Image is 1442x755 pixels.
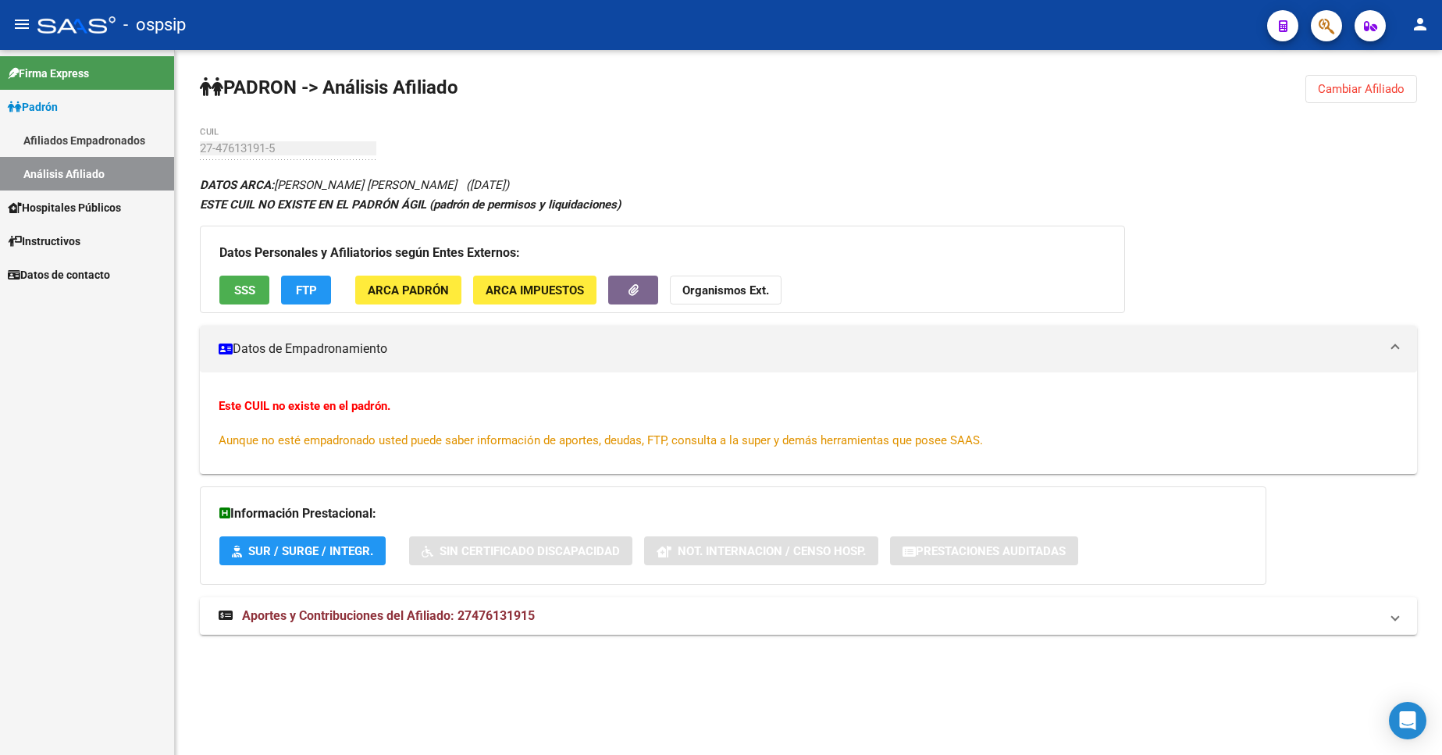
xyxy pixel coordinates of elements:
span: Instructivos [8,233,80,250]
span: Datos de contacto [8,266,110,283]
span: Hospitales Públicos [8,199,121,216]
span: ARCA Padrón [368,283,449,297]
button: SSS [219,276,269,304]
mat-icon: menu [12,15,31,34]
span: Aunque no esté empadronado usted puede saber información de aportes, deudas, FTP, consulta a la s... [219,433,983,447]
span: SSS [234,283,255,297]
span: [PERSON_NAME] [PERSON_NAME] [200,178,457,192]
span: Aportes y Contribuciones del Afiliado: 27476131915 [242,608,535,623]
span: Not. Internacion / Censo Hosp. [678,544,866,558]
span: Padrón [8,98,58,116]
strong: PADRON -> Análisis Afiliado [200,77,458,98]
strong: ESTE CUIL NO EXISTE EN EL PADRÓN ÁGIL (padrón de permisos y liquidaciones) [200,198,621,212]
mat-icon: person [1411,15,1430,34]
span: ARCA Impuestos [486,283,584,297]
button: FTP [281,276,331,304]
h3: Datos Personales y Afiliatorios según Entes Externos: [219,242,1106,264]
button: ARCA Padrón [355,276,461,304]
button: Cambiar Afiliado [1305,75,1417,103]
strong: Este CUIL no existe en el padrón. [219,399,390,413]
mat-expansion-panel-header: Aportes y Contribuciones del Afiliado: 27476131915 [200,597,1417,635]
button: SUR / SURGE / INTEGR. [219,536,386,565]
button: Not. Internacion / Censo Hosp. [644,536,878,565]
button: Sin Certificado Discapacidad [409,536,632,565]
strong: DATOS ARCA: [200,178,274,192]
button: ARCA Impuestos [473,276,596,304]
span: SUR / SURGE / INTEGR. [248,544,373,558]
span: Prestaciones Auditadas [916,544,1066,558]
button: Organismos Ext. [670,276,782,304]
mat-panel-title: Datos de Empadronamiento [219,340,1380,358]
span: Sin Certificado Discapacidad [440,544,620,558]
span: Firma Express [8,65,89,82]
button: Prestaciones Auditadas [890,536,1078,565]
span: FTP [296,283,317,297]
span: Cambiar Afiliado [1318,82,1405,96]
strong: Organismos Ext. [682,283,769,297]
div: Open Intercom Messenger [1389,702,1426,739]
span: ([DATE]) [466,178,509,192]
span: - ospsip [123,8,186,42]
mat-expansion-panel-header: Datos de Empadronamiento [200,326,1417,372]
div: Datos de Empadronamiento [200,372,1417,474]
h3: Información Prestacional: [219,503,1247,525]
